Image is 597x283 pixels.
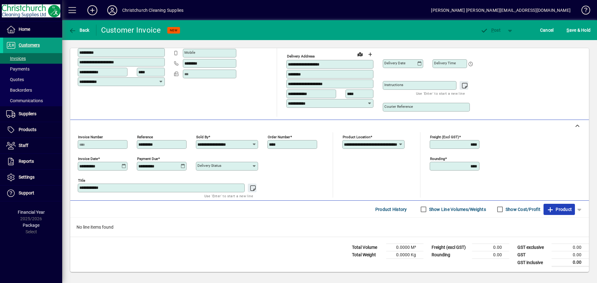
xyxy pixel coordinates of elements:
[122,5,183,15] div: Christchurch Cleaning Supplies
[67,25,91,36] button: Back
[349,244,386,251] td: Total Volume
[19,111,36,116] span: Suppliers
[514,259,552,267] td: GST inclusive
[18,210,45,215] span: Financial Year
[514,244,552,251] td: GST exclusive
[430,135,459,139] mat-label: Freight (excl GST)
[197,163,221,168] mat-label: Delivery status
[514,251,552,259] td: GST
[19,127,36,132] span: Products
[268,135,290,139] mat-label: Order number
[102,5,122,16] button: Profile
[3,122,62,138] a: Products
[472,251,509,259] td: 0.00
[78,178,85,183] mat-label: Title
[540,25,554,35] span: Cancel
[567,28,569,33] span: S
[552,244,589,251] td: 0.00
[19,175,35,180] span: Settings
[431,5,571,15] div: [PERSON_NAME] [PERSON_NAME][EMAIL_ADDRESS][DOMAIN_NAME]
[3,22,62,37] a: Home
[184,50,195,55] mat-label: Mobile
[3,185,62,201] a: Support
[480,28,501,33] span: ost
[19,190,34,195] span: Support
[78,157,98,161] mat-label: Invoice date
[349,251,386,259] td: Total Weight
[547,204,572,214] span: Product
[384,83,403,87] mat-label: Instructions
[577,1,589,21] a: Knowledge Base
[6,66,30,71] span: Payments
[552,259,589,267] td: 0.00
[428,251,472,259] td: Rounding
[567,25,590,35] span: ave & Hold
[384,61,405,65] mat-label: Delivery date
[491,28,494,33] span: P
[504,206,540,212] label: Show Cost/Profit
[477,25,504,36] button: Post
[3,170,62,185] a: Settings
[552,251,589,259] td: 0.00
[82,5,102,16] button: Add
[373,204,410,215] button: Product History
[170,28,178,32] span: NEW
[386,251,423,259] td: 0.0000 Kg
[428,206,486,212] label: Show Line Volumes/Weights
[355,49,365,59] a: View on map
[70,218,589,237] div: No line items found
[539,25,555,36] button: Cancel
[23,223,39,228] span: Package
[365,49,375,59] button: Choose address
[386,244,423,251] td: 0.0000 M³
[544,204,575,215] button: Product
[19,43,40,48] span: Customers
[6,56,26,61] span: Invoices
[416,90,465,97] mat-hint: Use 'Enter' to start a new line
[3,64,62,74] a: Payments
[343,135,370,139] mat-label: Product location
[3,138,62,153] a: Staff
[434,61,456,65] mat-label: Delivery time
[3,95,62,106] a: Communications
[101,25,161,35] div: Customer Invoice
[19,27,30,32] span: Home
[3,85,62,95] a: Backorders
[3,106,62,122] a: Suppliers
[78,135,103,139] mat-label: Invoice number
[19,143,28,148] span: Staff
[6,98,43,103] span: Communications
[3,154,62,169] a: Reports
[3,74,62,85] a: Quotes
[565,25,592,36] button: Save & Hold
[19,159,34,164] span: Reports
[3,53,62,64] a: Invoices
[137,135,153,139] mat-label: Reference
[137,157,158,161] mat-label: Payment due
[375,204,407,214] span: Product History
[6,77,24,82] span: Quotes
[6,88,32,93] span: Backorders
[384,104,413,109] mat-label: Courier Reference
[62,25,96,36] app-page-header-button: Back
[428,244,472,251] td: Freight (excl GST)
[196,135,208,139] mat-label: Sold by
[472,244,509,251] td: 0.00
[430,157,445,161] mat-label: Rounding
[204,192,253,199] mat-hint: Use 'Enter' to start a new line
[69,28,90,33] span: Back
